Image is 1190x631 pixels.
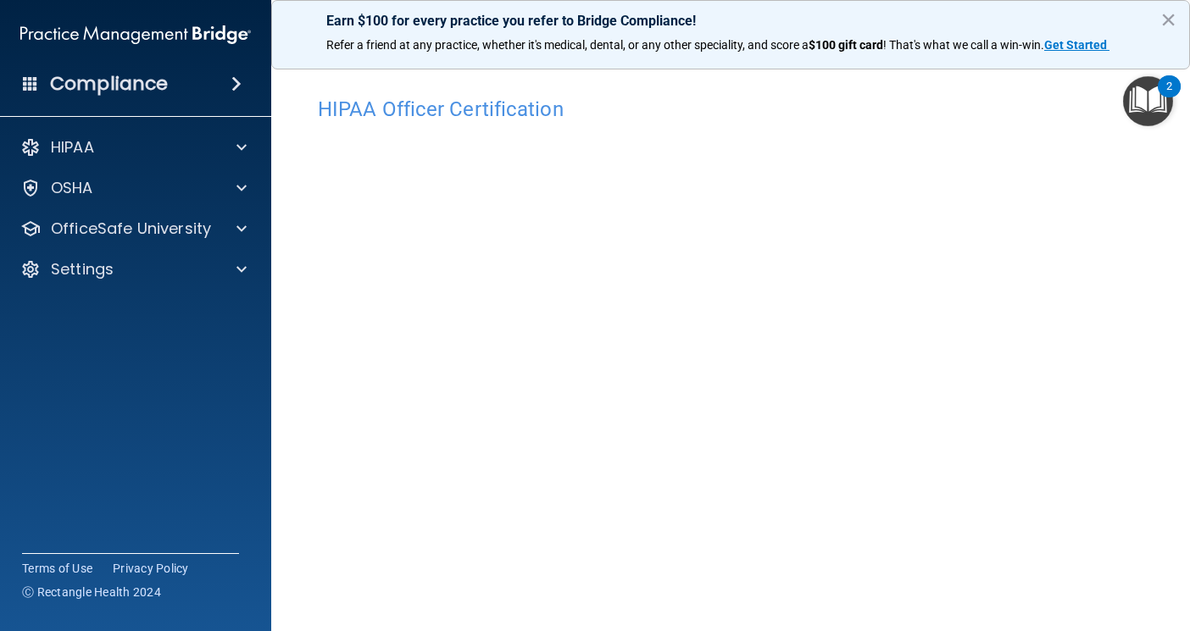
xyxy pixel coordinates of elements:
p: HIPAA [51,137,94,158]
p: Settings [51,259,114,280]
strong: $100 gift card [809,38,883,52]
h4: HIPAA Officer Certification [318,98,1143,120]
h4: Compliance [50,72,168,96]
p: Earn $100 for every practice you refer to Bridge Compliance! [326,13,1135,29]
p: OfficeSafe University [51,219,211,239]
strong: Get Started [1044,38,1107,52]
img: PMB logo [20,18,251,52]
p: OSHA [51,178,93,198]
a: HIPAA [20,137,247,158]
a: Settings [20,259,247,280]
a: Privacy Policy [113,560,189,577]
a: Get Started [1044,38,1109,52]
button: Close [1160,6,1176,33]
a: Terms of Use [22,560,92,577]
a: OSHA [20,178,247,198]
button: Open Resource Center, 2 new notifications [1123,76,1173,126]
span: Refer a friend at any practice, whether it's medical, dental, or any other speciality, and score a [326,38,809,52]
a: OfficeSafe University [20,219,247,239]
span: ! That's what we call a win-win. [883,38,1044,52]
span: Ⓒ Rectangle Health 2024 [22,584,161,601]
div: 2 [1166,86,1172,108]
